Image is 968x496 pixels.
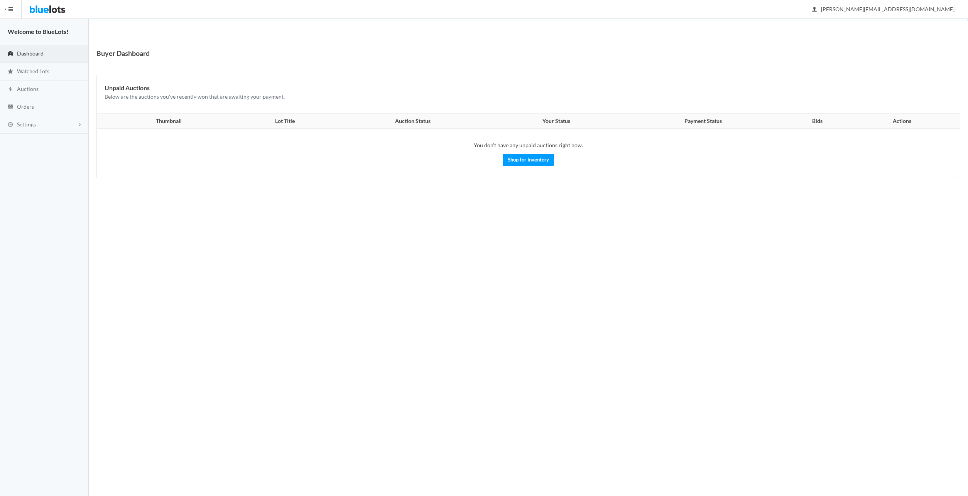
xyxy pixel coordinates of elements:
th: Auction Status [334,114,492,129]
ion-icon: flash [7,86,14,93]
strong: Welcome to BlueLots! [8,28,69,35]
h1: Buyer Dashboard [96,47,150,59]
p: You don't have any unpaid auctions right now. [105,141,952,150]
p: Below are the auctions you've recently won that are awaiting your payment. [105,92,952,101]
th: Actions [849,114,960,129]
th: Payment Status [620,114,786,129]
ion-icon: speedometer [7,50,14,58]
b: Unpaid Auctions [105,84,150,91]
span: Settings [17,121,36,128]
th: Bids [786,114,849,129]
span: Auctions [17,86,39,92]
a: Shop for Inventory [503,154,554,166]
ion-icon: star [7,68,14,76]
ion-icon: person [811,6,818,13]
span: Watched Lots [17,68,49,74]
ion-icon: cog [7,121,14,129]
th: Your Status [492,114,621,129]
th: Thumbnail [97,114,236,129]
span: Dashboard [17,50,44,57]
th: Lot Title [236,114,334,129]
span: Orders [17,103,34,110]
span: [PERSON_NAME][EMAIL_ADDRESS][DOMAIN_NAME] [813,6,954,12]
ion-icon: cash [7,104,14,111]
